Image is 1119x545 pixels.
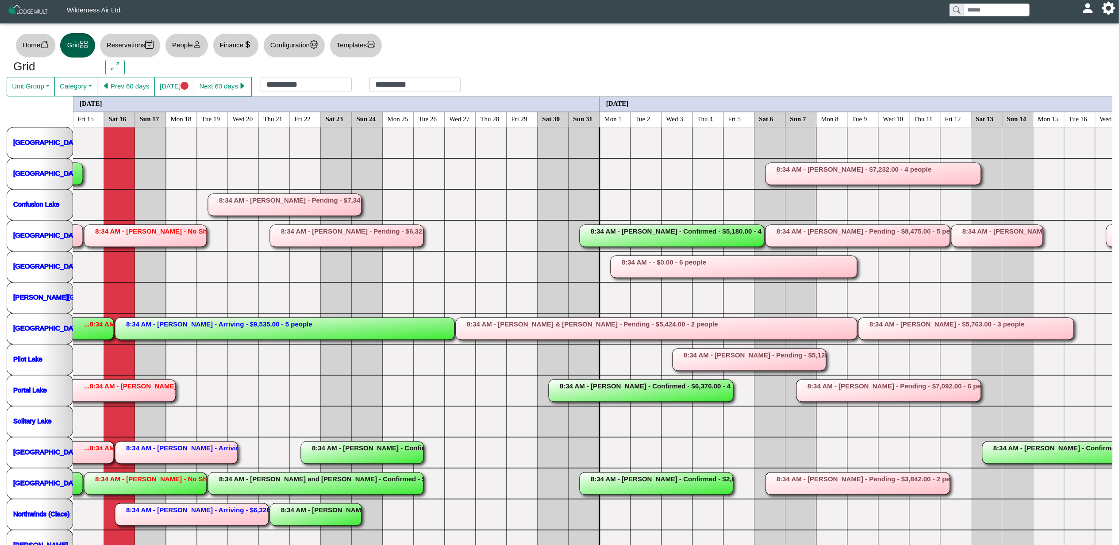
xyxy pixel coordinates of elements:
[883,115,904,122] text: Wed 10
[13,60,92,74] h3: Grid
[759,115,774,122] text: Sat 6
[357,115,376,122] text: Sun 24
[80,40,88,49] svg: grid
[326,115,343,122] text: Sat 23
[7,77,55,96] button: Unit Group
[40,40,49,49] svg: house
[238,82,246,90] svg: caret right fill
[97,77,155,96] button: caret left fillPrev 60 days
[264,115,283,122] text: Thu 21
[976,115,994,122] text: Sat 13
[165,33,208,58] button: Peopleperson
[330,33,382,58] button: Templatesprinter
[60,33,95,58] button: Gridgrid
[542,115,560,122] text: Sat 30
[13,448,82,455] a: [GEOGRAPHIC_DATA]
[953,6,960,13] svg: search
[13,262,82,269] a: [GEOGRAPHIC_DATA]
[945,115,961,122] text: Fri 12
[13,386,47,393] a: Portal Lake
[666,115,683,122] text: Wed 3
[1084,5,1091,12] svg: person fill
[1038,115,1059,122] text: Mon 15
[573,115,593,122] text: Sun 31
[263,33,325,58] button: Configurationgear
[388,115,408,122] text: Mon 25
[193,40,201,49] svg: person
[13,479,82,486] a: [GEOGRAPHIC_DATA]
[1105,5,1112,12] svg: gear fill
[635,115,650,122] text: Tue 2
[914,115,933,122] text: Thu 11
[243,40,252,49] svg: currency dollar
[821,115,839,122] text: Mon 8
[80,100,102,107] text: [DATE]
[310,40,318,49] svg: gear
[7,4,49,19] img: Z
[171,115,192,122] text: Mon 18
[194,77,252,96] button: Next 60 dayscaret right fill
[261,77,352,92] input: Check in
[181,82,189,90] svg: circle fill
[213,33,259,58] button: Financecurrency dollar
[145,40,154,49] svg: calendar2 check
[790,115,807,122] text: Sun 7
[481,115,500,122] text: Thu 28
[102,82,111,90] svg: caret left fill
[105,60,124,76] button: arrows angle expand
[13,231,82,238] a: [GEOGRAPHIC_DATA]
[1069,115,1088,122] text: Tue 16
[13,293,137,300] a: [PERSON_NAME][GEOGRAPHIC_DATA]
[100,33,161,58] button: Reservationscalendar2 check
[604,115,622,122] text: Mon 1
[109,115,127,122] text: Sat 16
[697,115,713,122] text: Thu 4
[15,33,56,58] button: Homehouse
[202,115,220,122] text: Tue 19
[154,77,194,96] button: [DATE]circle fill
[13,324,82,331] a: [GEOGRAPHIC_DATA]
[367,40,375,49] svg: printer
[511,115,527,122] text: Fri 29
[1007,115,1027,122] text: Sun 14
[111,62,119,71] svg: arrows angle expand
[13,200,59,207] a: Confusion Lake
[419,115,437,122] text: Tue 26
[54,77,97,96] button: Category
[140,115,159,122] text: Sun 17
[13,510,70,517] a: Northwinds (Clace)
[13,355,42,362] a: Pilot Lake
[295,115,311,122] text: Fri 22
[369,77,461,92] input: Check out
[728,115,741,122] text: Fri 5
[852,115,867,122] text: Tue 9
[13,138,82,146] a: [GEOGRAPHIC_DATA]
[233,115,253,122] text: Wed 20
[13,417,52,424] a: Solitary Lake
[13,169,82,177] a: [GEOGRAPHIC_DATA]
[606,100,629,107] text: [DATE]
[450,115,470,122] text: Wed 27
[78,115,94,122] text: Fri 15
